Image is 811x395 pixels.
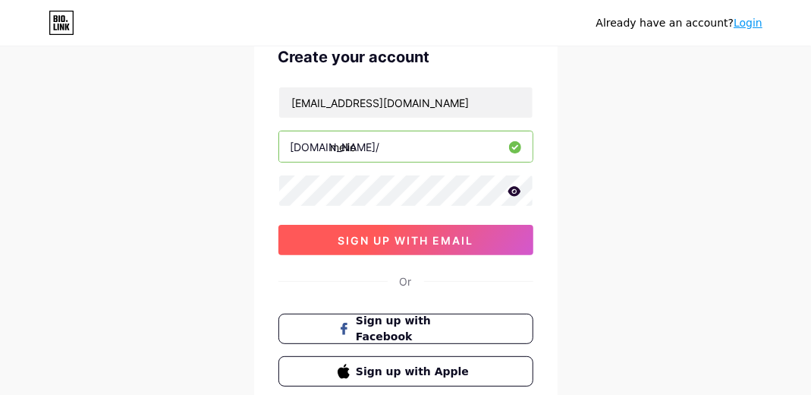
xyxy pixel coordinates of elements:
[338,234,473,247] span: sign up with email
[278,314,533,344] button: Sign up with Facebook
[596,15,762,31] div: Already have an account?
[278,225,533,255] button: sign up with email
[356,313,473,345] span: Sign up with Facebook
[279,131,533,162] input: username
[278,356,533,387] button: Sign up with Apple
[356,364,473,380] span: Sign up with Apple
[734,17,762,29] a: Login
[400,273,412,289] div: Or
[279,87,533,118] input: Email
[278,46,533,68] div: Create your account
[291,139,380,155] div: [DOMAIN_NAME]/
